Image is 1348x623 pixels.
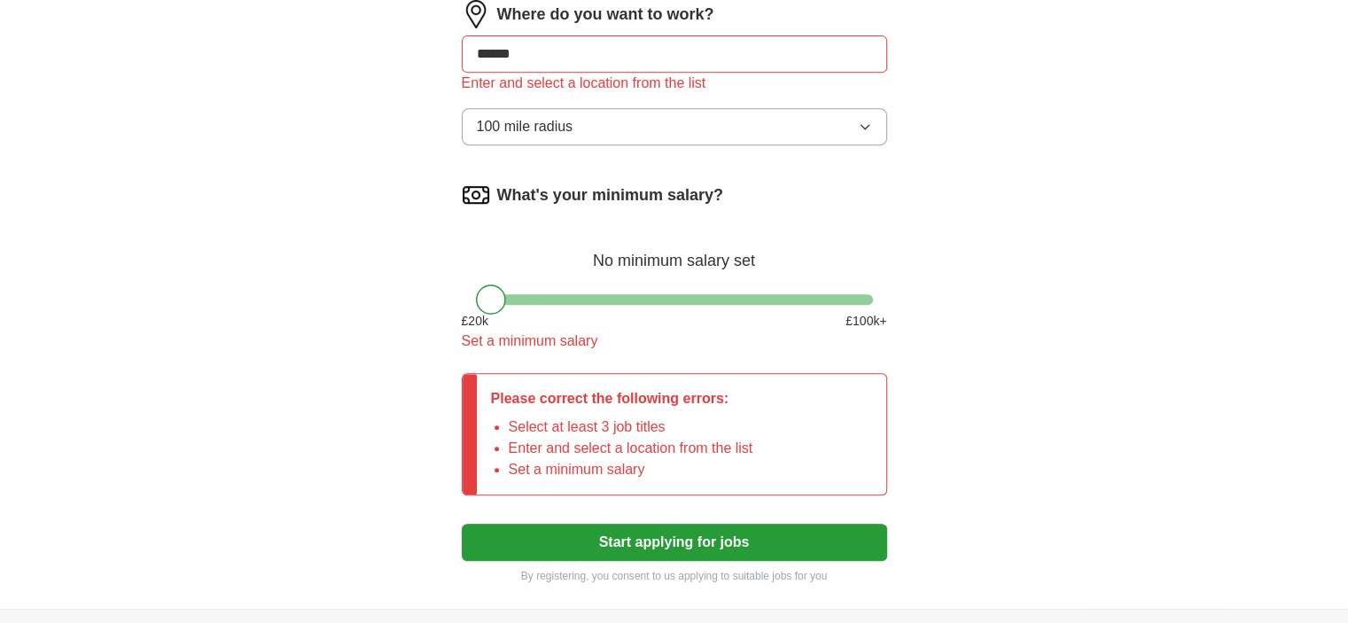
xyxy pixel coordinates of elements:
li: Select at least 3 job titles [509,417,753,438]
p: By registering, you consent to us applying to suitable jobs for you [462,568,887,584]
span: £ 100 k+ [845,312,886,331]
button: Start applying for jobs [462,524,887,561]
div: No minimum salary set [462,230,887,273]
label: Where do you want to work? [497,3,714,27]
li: Set a minimum salary [509,459,753,480]
p: Please correct the following errors: [491,388,753,409]
div: Enter and select a location from the list [462,73,887,94]
button: 100 mile radius [462,108,887,145]
div: Set a minimum salary [462,331,887,352]
span: £ 20 k [462,312,488,331]
img: salary.png [462,181,490,209]
label: What's your minimum salary? [497,183,723,207]
li: Enter and select a location from the list [509,438,753,459]
span: 100 mile radius [477,116,573,137]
